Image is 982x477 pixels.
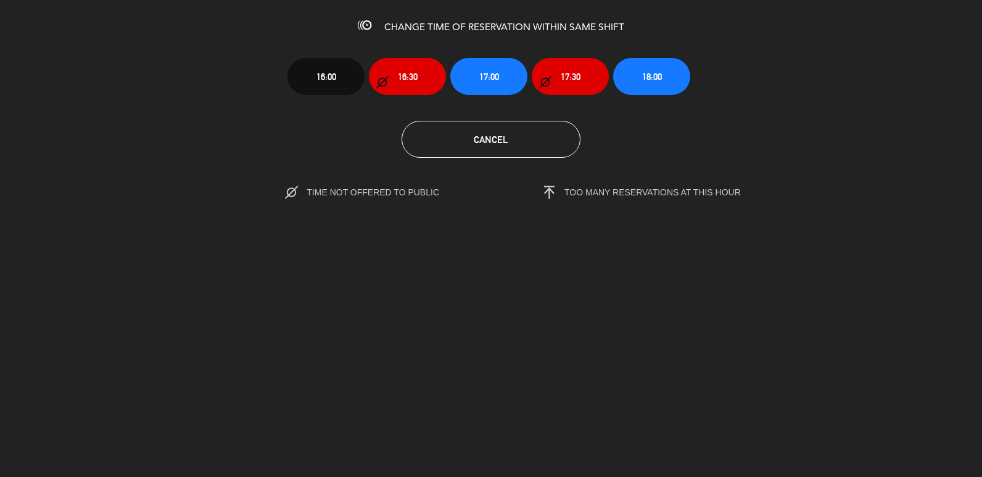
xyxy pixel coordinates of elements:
[398,70,418,84] span: 16:30
[450,58,527,95] button: 17:00
[613,58,690,95] button: 18:00
[287,58,365,95] button: 16:00
[369,58,446,95] button: 16:30
[474,134,508,145] span: Cancel
[316,70,336,84] span: 16:00
[307,187,465,197] span: TIME NOT OFFERED TO PUBLIC
[564,187,741,197] span: TOO MANY RESERVATIONS AT THIS HOUR
[532,58,609,95] button: 17:30
[402,121,580,158] button: Cancel
[561,70,580,84] span: 17:30
[384,23,624,33] span: CHANGE TIME OF RESERVATION WITHIN SAME SHIFT
[479,70,499,84] span: 17:00
[642,70,662,84] span: 18:00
